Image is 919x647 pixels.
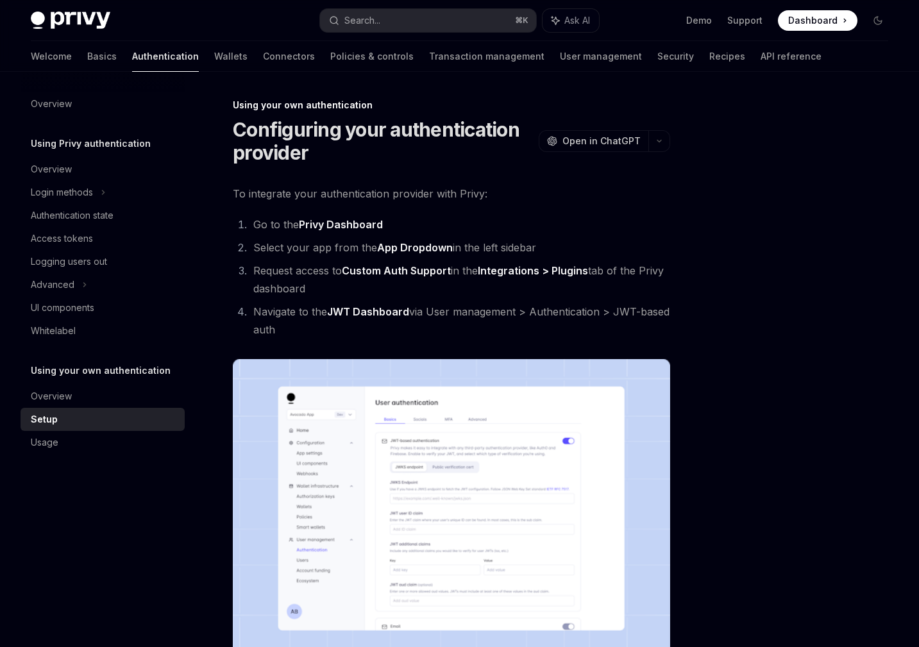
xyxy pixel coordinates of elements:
a: Overview [21,158,185,181]
a: API reference [761,41,822,72]
a: Basics [87,41,117,72]
button: Open in ChatGPT [539,130,648,152]
img: dark logo [31,12,110,29]
span: Open in ChatGPT [562,135,641,147]
a: Welcome [31,41,72,72]
button: Toggle dark mode [868,10,888,31]
li: Navigate to the via User management > Authentication > JWT-based auth [249,303,670,339]
a: JWT Dashboard [327,305,409,319]
span: ⌘ K [515,15,528,26]
a: User management [560,41,642,72]
a: Security [657,41,694,72]
span: To integrate your authentication provider with Privy: [233,185,670,203]
a: Usage [21,431,185,454]
a: Whitelabel [21,319,185,342]
a: Access tokens [21,227,185,250]
a: Recipes [709,41,745,72]
a: Authentication state [21,204,185,227]
h5: Using Privy authentication [31,136,151,151]
a: Policies & controls [330,41,414,72]
div: Usage [31,435,58,450]
a: Setup [21,408,185,431]
div: UI components [31,300,94,315]
a: UI components [21,296,185,319]
strong: Privy Dashboard [299,218,383,231]
a: Dashboard [778,10,857,31]
div: Overview [31,162,72,177]
li: Go to the [249,215,670,233]
h1: Configuring your authentication provider [233,118,534,164]
div: Search... [344,13,380,28]
button: Search...⌘K [320,9,536,32]
strong: App Dropdown [377,241,453,254]
div: Logging users out [31,254,107,269]
a: Demo [686,14,712,27]
div: Setup [31,412,58,427]
div: Advanced [31,277,74,292]
div: Overview [31,389,72,404]
a: Wallets [214,41,248,72]
div: Access tokens [31,231,93,246]
a: Connectors [263,41,315,72]
div: Overview [31,96,72,112]
div: Whitelabel [31,323,76,339]
a: Authentication [132,41,199,72]
span: Dashboard [788,14,838,27]
a: Transaction management [429,41,544,72]
strong: Custom Auth Support [342,264,451,277]
a: Overview [21,385,185,408]
li: Select your app from the in the left sidebar [249,239,670,256]
li: Request access to in the tab of the Privy dashboard [249,262,670,298]
a: Logging users out [21,250,185,273]
h5: Using your own authentication [31,363,171,378]
div: Login methods [31,185,93,200]
a: Support [727,14,763,27]
div: Using your own authentication [233,99,670,112]
a: Overview [21,92,185,115]
a: Privy Dashboard [299,218,383,231]
span: Ask AI [564,14,590,27]
button: Ask AI [543,9,599,32]
div: Authentication state [31,208,114,223]
a: Integrations > Plugins [478,264,588,278]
